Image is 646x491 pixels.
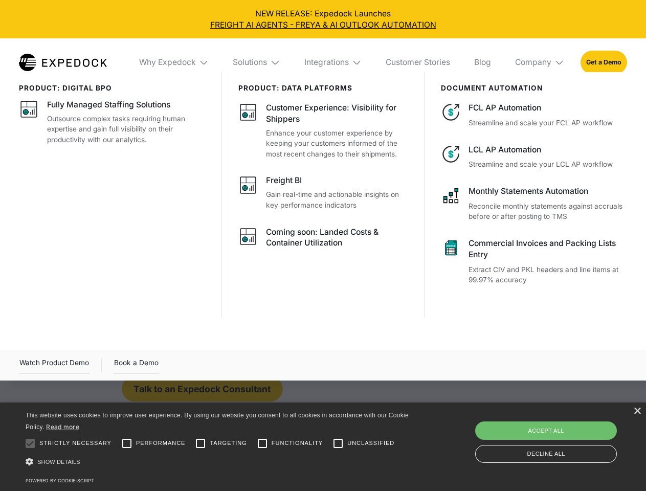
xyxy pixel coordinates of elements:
div: Fully Managed Staffing Solutions [47,99,170,110]
div: document automation [441,84,627,92]
span: Performance [136,439,186,448]
div: Show details [26,455,412,469]
a: LCL AP AutomationStreamline and scale your LCL AP workflow [441,144,627,170]
div: Coming soon: Landed Costs & Container Utilization [266,227,408,249]
div: FCL AP Automation [469,102,627,114]
div: Why Expedock [131,38,217,86]
a: FCL AP AutomationStreamline and scale your FCL AP workflow [441,102,627,128]
a: Book a Demo [114,357,159,373]
div: Integrations [304,57,349,68]
a: FREIGHT AI AGENTS - FREYA & AI OUTLOOK AUTOMATION [8,19,638,31]
div: product: digital bpo [19,84,206,92]
div: Why Expedock [139,57,196,68]
a: Monthly Statements AutomationReconcile monthly statements against accruals before or after postin... [441,186,627,222]
p: Streamline and scale your LCL AP workflow [469,159,627,170]
a: open lightbox [19,357,89,373]
p: Streamline and scale your FCL AP workflow [469,118,627,128]
div: NEW RELEASE: Expedock Launches [8,8,638,31]
div: Solutions [233,57,267,68]
div: LCL AP Automation [469,144,627,155]
div: Customer Experience: Visibility for Shippers [266,102,408,125]
a: Fully Managed Staffing SolutionsOutsource complex tasks requiring human expertise and gain full v... [19,99,206,145]
div: PRODUCT: data platforms [238,84,409,92]
a: Customer Stories [377,38,458,86]
div: Integrations [296,38,370,86]
p: Extract CIV and PKL headers and line items at 99.97% accuracy [469,264,627,285]
span: Show details [37,459,80,465]
div: Company [515,57,551,68]
a: Blog [466,38,499,86]
div: Watch Product Demo [19,357,89,373]
span: Functionality [272,439,323,448]
iframe: Chat Widget [476,381,646,491]
a: Commercial Invoices and Packing Lists EntryExtract CIV and PKL headers and line items at 99.97% a... [441,238,627,285]
div: Company [507,38,572,86]
div: Monthly Statements Automation [469,186,627,197]
a: Coming soon: Landed Costs & Container Utilization [238,227,409,252]
span: This website uses cookies to improve user experience. By using our website you consent to all coo... [26,412,409,431]
a: Freight BIGain real-time and actionable insights on key performance indicators [238,175,409,210]
a: Customer Experience: Visibility for ShippersEnhance your customer experience by keeping your cust... [238,102,409,159]
p: Outsource complex tasks requiring human expertise and gain full visibility on their productivity ... [47,114,206,145]
div: Freight BI [266,175,302,186]
p: Reconcile monthly statements against accruals before or after posting to TMS [469,201,627,222]
a: Get a Demo [581,51,627,74]
p: Enhance your customer experience by keeping your customers informed of the most recent changes to... [266,128,408,160]
span: Unclassified [347,439,394,448]
div: Solutions [225,38,288,86]
p: Gain real-time and actionable insights on key performance indicators [266,189,408,210]
span: Strictly necessary [39,439,112,448]
div: Commercial Invoices and Packing Lists Entry [469,238,627,260]
a: Read more [46,423,79,431]
a: Powered by cookie-script [26,478,94,483]
span: Targeting [210,439,247,448]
